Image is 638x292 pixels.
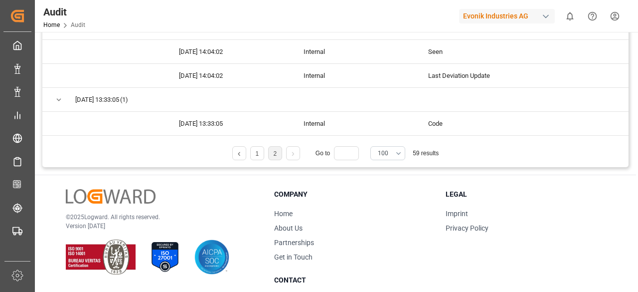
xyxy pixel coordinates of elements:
a: Imprint [446,210,468,218]
a: 1 [255,150,259,157]
img: ISO 27001 Certification [148,240,182,275]
span: [DATE] 13:33:05 [75,88,119,111]
span: 100 [378,149,388,158]
a: 2 [273,150,277,157]
span: (1) [120,88,128,111]
a: Partnerships [274,239,314,247]
a: Home [43,21,60,28]
a: Home [274,210,293,218]
div: Code [416,112,541,135]
div: Go to [316,146,363,160]
a: About Us [274,224,303,232]
a: Get in Touch [274,253,313,261]
div: Internal [292,112,416,135]
li: 2 [268,146,282,160]
p: Version [DATE] [66,222,249,231]
img: ISO 9001 & ISO 14001 Certification [66,240,136,275]
p: © 2025 Logward. All rights reserved. [66,213,249,222]
div: [DATE] 14:04:02 [167,40,292,63]
div: Seen [416,40,541,63]
div: [DATE] 14:04:02 [167,64,292,87]
button: Help Center [581,5,604,27]
a: Privacy Policy [446,224,488,232]
div: Last Deviation Update [416,64,541,87]
button: Evonik Industries AG [459,6,559,25]
div: [DATE] 13:33:05 [167,112,292,135]
button: show 0 new notifications [559,5,581,27]
li: Previous Page [232,146,246,160]
span: 59 results [413,150,439,157]
img: Logward Logo [66,189,156,204]
h3: Legal [446,189,605,200]
h3: Company [274,189,434,200]
div: Audit [43,4,85,19]
li: Next Page [286,146,300,160]
img: AICPA SOC [194,240,229,275]
div: Internal [292,40,416,63]
div: Evonik Industries AG [459,9,555,23]
li: 1 [250,146,264,160]
h3: Contact [274,275,434,286]
button: open menu [370,146,405,160]
div: Internal [292,64,416,87]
